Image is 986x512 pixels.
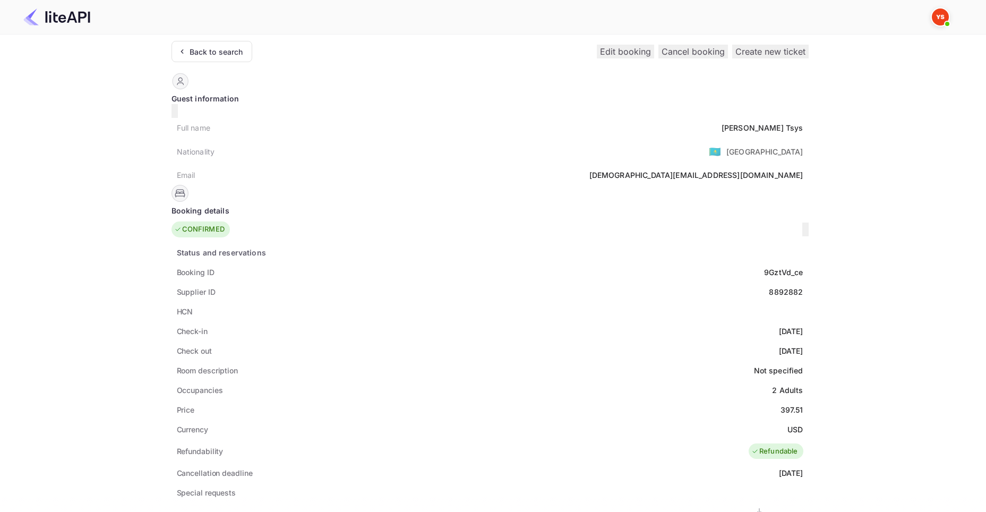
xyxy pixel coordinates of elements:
[726,146,803,157] div: [GEOGRAPHIC_DATA]
[177,306,193,317] div: HCN
[589,169,803,181] div: [DEMOGRAPHIC_DATA][EMAIL_ADDRESS][DOMAIN_NAME]
[172,205,809,216] div: Booking details
[722,122,803,133] div: [PERSON_NAME] Tsys
[779,467,803,479] div: [DATE]
[177,169,195,181] div: Email
[23,8,90,25] img: LiteAPI Logo
[779,345,803,356] div: [DATE]
[177,365,238,376] div: Room description
[177,467,253,479] div: Cancellation deadline
[751,446,798,457] div: Refundable
[658,45,728,58] button: Cancel booking
[781,404,803,415] div: 397.51
[732,45,809,58] button: Create new ticket
[177,146,215,157] div: Nationality
[177,446,224,457] div: Refundability
[190,46,243,57] div: Back to search
[177,424,208,435] div: Currency
[787,424,803,435] div: USD
[769,286,803,297] div: 8892882
[177,286,216,297] div: Supplier ID
[709,142,721,161] span: United States
[764,267,803,278] div: 9GztVd_ce
[932,8,949,25] img: Yandex Support
[177,487,236,498] div: Special requests
[779,326,803,337] div: [DATE]
[177,247,266,258] div: Status and reservations
[172,93,809,104] div: Guest information
[754,365,803,376] div: Not specified
[177,267,215,278] div: Booking ID
[177,385,223,396] div: Occupancies
[177,404,195,415] div: Price
[177,326,208,337] div: Check-in
[597,45,654,58] button: Edit booking
[177,345,212,356] div: Check out
[177,122,210,133] div: Full name
[174,224,225,235] div: CONFIRMED
[772,385,803,396] div: 2 Adults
